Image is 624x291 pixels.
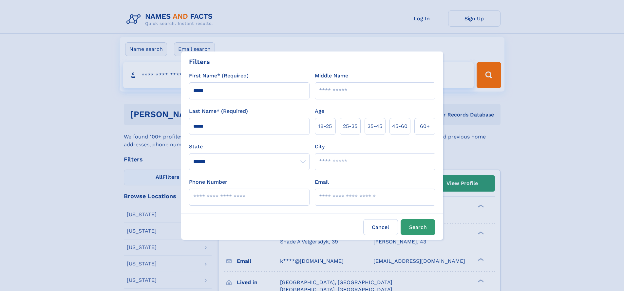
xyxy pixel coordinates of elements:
[315,143,325,151] label: City
[315,107,324,115] label: Age
[315,72,348,80] label: Middle Name
[315,178,329,186] label: Email
[318,122,332,130] span: 18‑25
[401,219,435,235] button: Search
[189,143,310,151] label: State
[189,107,248,115] label: Last Name* (Required)
[343,122,357,130] span: 25‑35
[189,57,210,67] div: Filters
[392,122,407,130] span: 45‑60
[420,122,430,130] span: 60+
[363,219,398,235] label: Cancel
[189,72,249,80] label: First Name* (Required)
[189,178,227,186] label: Phone Number
[368,122,382,130] span: 35‑45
